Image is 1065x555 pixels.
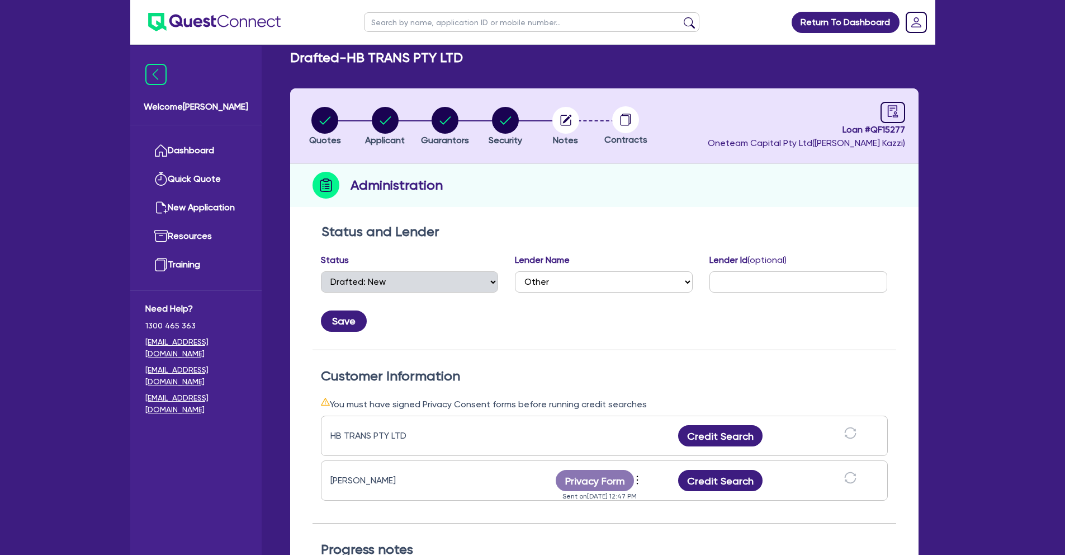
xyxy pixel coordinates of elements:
a: [EMAIL_ADDRESS][DOMAIN_NAME] [145,392,247,416]
h2: Administration [351,175,443,195]
a: Resources [145,222,247,251]
h2: Status and Lender [321,224,887,240]
a: [EMAIL_ADDRESS][DOMAIN_NAME] [145,364,247,388]
span: Contracts [604,134,647,145]
span: (optional) [747,255,787,265]
h2: Customer Information [321,368,888,384]
div: You must have signed Privacy Consent forms before running credit searches [321,397,888,411]
img: training [154,258,168,271]
button: Notes [552,106,580,148]
img: quest-connect-logo-blue [148,13,281,31]
a: New Application [145,194,247,222]
span: Welcome [PERSON_NAME] [144,100,248,114]
button: sync [841,471,860,491]
span: Loan # QF15277 [708,123,905,137]
div: [PERSON_NAME] [330,474,470,487]
a: Training [145,251,247,279]
button: Save [321,311,367,332]
button: Credit Search [678,425,763,446]
img: icon-menu-close [145,64,167,85]
button: Quotes [309,106,342,148]
button: Privacy Form [556,470,634,491]
span: Notes [553,135,578,145]
img: step-icon [313,172,339,199]
button: Credit Search [678,470,763,491]
button: sync [841,426,860,446]
button: Security [488,106,523,148]
span: sync [844,472,856,484]
span: warning [321,397,330,406]
button: Dropdown toggle [634,471,643,490]
span: audit [887,105,899,117]
a: [EMAIL_ADDRESS][DOMAIN_NAME] [145,336,247,360]
span: more [632,472,643,488]
input: Search by name, application ID or mobile number... [364,12,699,32]
label: Lender Id [709,253,787,267]
button: Guarantors [420,106,470,148]
a: audit [881,102,905,123]
a: Quick Quote [145,165,247,194]
span: Oneteam Capital Pty Ltd ( [PERSON_NAME] Kazzi ) [708,138,905,148]
span: Guarantors [421,135,469,145]
span: Applicant [365,135,405,145]
img: new-application [154,201,168,214]
span: Quotes [309,135,341,145]
div: HB TRANS PTY LTD [330,429,470,443]
span: 1300 465 363 [145,320,247,332]
span: Need Help? [145,302,247,316]
label: Lender Name [515,253,570,267]
img: quick-quote [154,172,168,186]
a: Dashboard [145,137,247,165]
button: Applicant [365,106,405,148]
img: resources [154,229,168,243]
span: sync [844,427,856,439]
a: Dropdown toggle [902,8,931,37]
h2: Drafted - HB TRANS PTY LTD [290,50,463,66]
label: Status [321,253,349,267]
span: Security [489,135,522,145]
a: Return To Dashboard [792,12,900,33]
